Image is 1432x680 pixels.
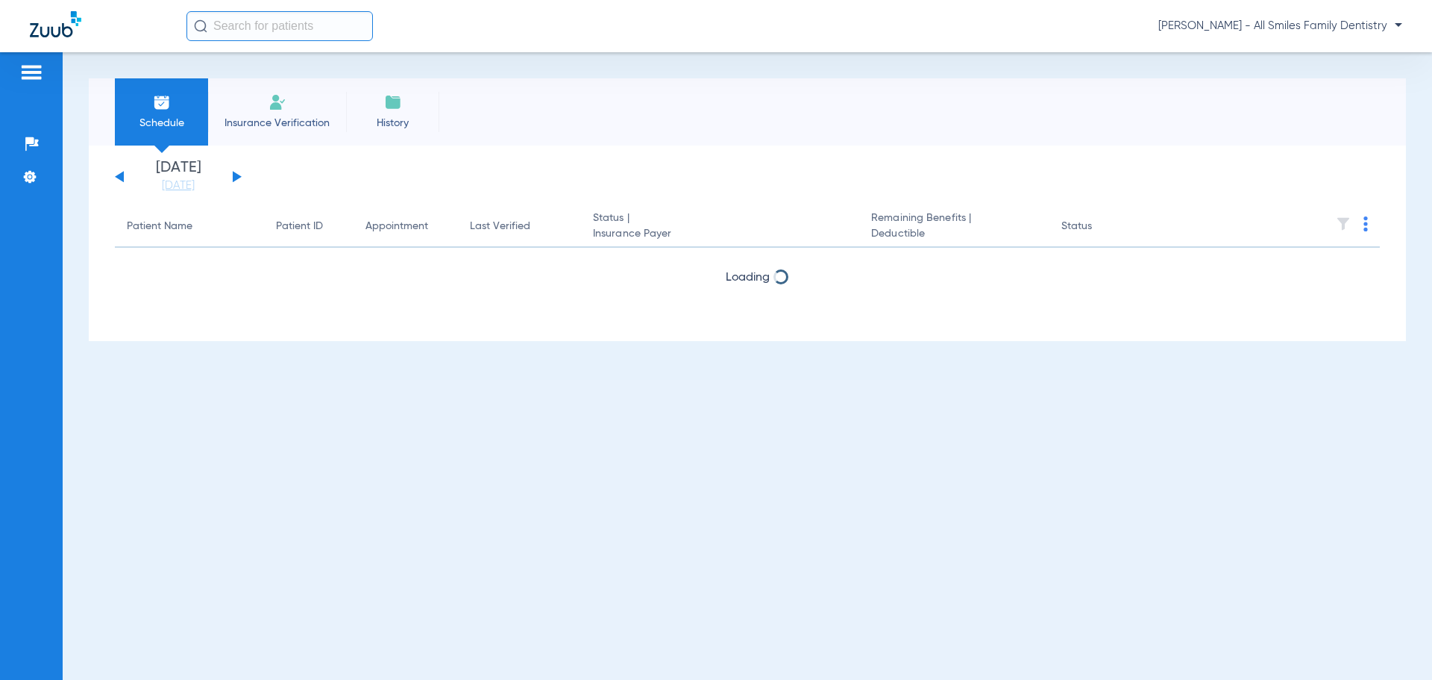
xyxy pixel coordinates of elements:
[126,116,197,131] span: Schedule
[153,93,171,111] img: Schedule
[276,219,342,234] div: Patient ID
[470,219,530,234] div: Last Verified
[219,116,335,131] span: Insurance Verification
[19,63,43,81] img: hamburger-icon
[127,219,252,234] div: Patient Name
[365,219,446,234] div: Appointment
[134,178,223,193] a: [DATE]
[30,11,81,37] img: Zuub Logo
[581,206,859,248] th: Status |
[186,11,373,41] input: Search for patients
[859,206,1049,248] th: Remaining Benefits |
[365,219,428,234] div: Appointment
[726,272,770,284] span: Loading
[268,93,286,111] img: Manual Insurance Verification
[1158,19,1402,34] span: [PERSON_NAME] - All Smiles Family Dentistry
[127,219,192,234] div: Patient Name
[384,93,402,111] img: History
[1363,216,1368,231] img: group-dot-blue.svg
[470,219,569,234] div: Last Verified
[593,226,847,242] span: Insurance Payer
[871,226,1037,242] span: Deductible
[1336,216,1351,231] img: filter.svg
[194,19,207,33] img: Search Icon
[134,160,223,193] li: [DATE]
[276,219,323,234] div: Patient ID
[357,116,428,131] span: History
[1049,206,1150,248] th: Status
